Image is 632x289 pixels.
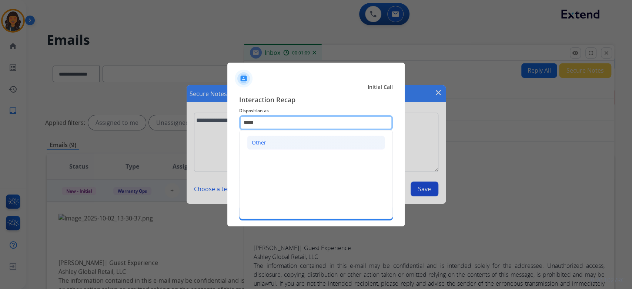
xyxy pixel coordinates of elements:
[235,70,253,87] img: contactIcon
[252,139,266,146] div: Other
[368,83,393,91] span: Initial Call
[591,276,625,285] p: 0.20.1027RC
[239,106,393,115] span: Disposition as
[239,94,393,106] span: Interaction Recap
